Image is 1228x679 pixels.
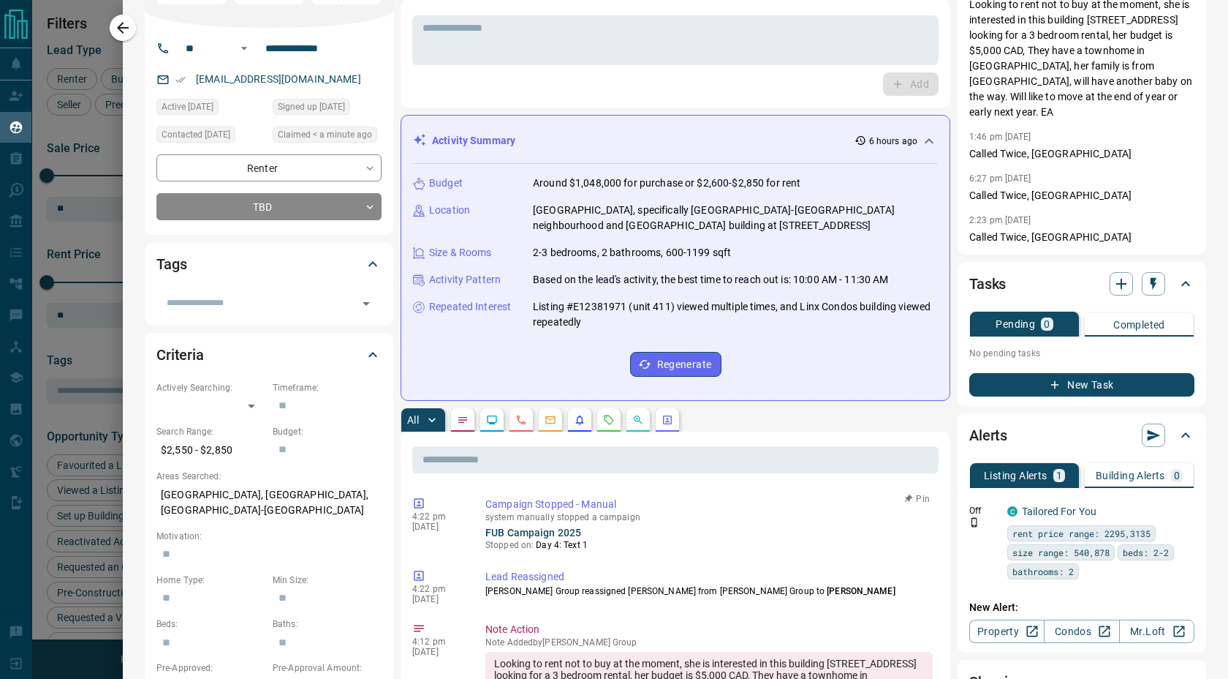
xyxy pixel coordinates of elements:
[273,574,382,587] p: Min Size:
[533,203,938,233] p: [GEOGRAPHIC_DATA], specifically [GEOGRAPHIC_DATA]-[GEOGRAPHIC_DATA] neighbourhood and [GEOGRAPHIC...
[485,512,933,522] p: system manually stopped a campaign
[156,661,265,675] p: Pre-Approved:
[273,381,382,394] p: Timeframe:
[429,299,511,315] p: Repeated Interest
[545,414,556,426] svg: Emails
[485,497,933,512] p: Campaign Stopped - Manual
[969,132,1031,142] p: 1:46 pm [DATE]
[896,492,939,506] button: Pin
[156,470,382,483] p: Areas Searched:
[412,594,463,604] p: [DATE]
[412,522,463,532] p: [DATE]
[412,584,463,594] p: 4:22 pm
[969,600,1194,615] p: New Alert:
[630,352,721,377] button: Regenerate
[156,574,265,587] p: Home Type:
[412,637,463,647] p: 4:12 pm
[162,127,230,142] span: Contacted [DATE]
[235,40,253,57] button: Open
[1007,506,1017,517] div: condos.ca
[278,100,345,114] span: Signed up [DATE]
[485,622,933,637] p: Note Action
[429,272,501,288] p: Activity Pattern
[412,647,463,657] p: [DATE]
[485,539,933,552] p: Stopped on:
[273,661,382,675] p: Pre-Approval Amount:
[156,618,265,631] p: Beds:
[533,245,731,260] p: 2-3 bedrooms, 2 bathrooms, 600-1199 sqft
[1056,470,1062,481] p: 1
[156,530,382,543] p: Motivation:
[1123,545,1169,560] span: beds: 2-2
[969,215,1031,225] p: 2:23 pm [DATE]
[1012,526,1151,541] span: rent price range: 2295,3135
[533,299,938,330] p: Listing #E12381971 (unit 411) viewed multiple times, and Linx Condos building viewed repeatedly
[969,517,979,528] svg: Push Notification Only
[603,414,615,426] svg: Requests
[969,620,1045,643] a: Property
[156,483,382,522] p: [GEOGRAPHIC_DATA], [GEOGRAPHIC_DATA], [GEOGRAPHIC_DATA]-[GEOGRAPHIC_DATA]
[1022,506,1096,517] a: Tailored For You
[533,272,889,288] p: Based on the lead's activity, the best time to reach out is: 10:00 AM - 11:30 AM
[969,373,1194,397] button: New Task
[632,414,644,426] svg: Opportunities
[156,438,265,462] p: $2,550 - $2,850
[156,343,204,367] h2: Criteria
[273,618,382,631] p: Baths:
[156,99,265,119] div: Sun Sep 14 2025
[969,188,1194,203] p: Called Twice, [GEOGRAPHIC_DATA]
[984,470,1047,481] p: Listing Alerts
[162,100,213,114] span: Active [DATE]
[1113,320,1165,330] p: Completed
[536,540,587,550] span: Day 4: Text 1
[1012,564,1074,579] span: bathrooms: 2
[1044,620,1119,643] a: Condos
[869,135,917,148] p: 6 hours ago
[969,342,1194,364] p: No pending tasks
[156,154,382,181] div: Renter
[969,146,1194,162] p: Called Twice, [GEOGRAPHIC_DATA]
[1174,470,1180,481] p: 0
[407,415,419,425] p: All
[156,337,382,372] div: Criteria
[1012,545,1110,560] span: size range: 540,878
[485,637,933,648] p: Note Added by [PERSON_NAME] Group
[175,75,186,85] svg: Email Verified
[156,381,265,394] p: Actively Searching:
[574,414,585,426] svg: Listing Alerts
[156,193,382,220] div: TBD
[356,293,376,314] button: Open
[413,127,938,154] div: Activity Summary6 hours ago
[278,127,372,142] span: Claimed < a minute ago
[485,569,933,585] p: Lead Reassigned
[969,230,1194,245] p: Called Twice, [GEOGRAPHIC_DATA]
[486,414,498,426] svg: Lead Browsing Activity
[969,266,1194,301] div: Tasks
[1096,470,1165,481] p: Building Alerts
[156,127,265,147] div: Tue Sep 09 2025
[1119,620,1194,643] a: Mr.Loft
[533,176,800,191] p: Around $1,048,000 for purchase or $2,600-$2,850 for rent
[969,173,1031,184] p: 6:27 pm [DATE]
[1044,319,1050,329] p: 0
[457,414,469,426] svg: Notes
[156,247,382,282] div: Tags
[429,203,470,218] p: Location
[969,418,1194,453] div: Alerts
[662,414,673,426] svg: Agent Actions
[156,425,265,438] p: Search Range:
[412,511,463,522] p: 4:22 pm
[273,425,382,438] p: Budget:
[273,127,382,147] div: Mon Sep 15 2025
[196,73,361,85] a: [EMAIL_ADDRESS][DOMAIN_NAME]
[432,133,515,149] p: Activity Summary
[429,176,463,191] p: Budget
[969,272,1006,296] h2: Tasks
[429,245,492,260] p: Size & Rooms
[969,504,998,517] p: Off
[969,424,1007,447] h2: Alerts
[156,252,186,276] h2: Tags
[273,99,382,119] div: Tue Sep 09 2025
[515,414,527,426] svg: Calls
[827,586,895,596] span: [PERSON_NAME]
